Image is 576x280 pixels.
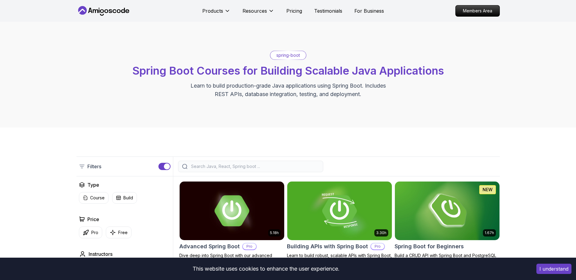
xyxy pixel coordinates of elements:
a: Pricing [286,7,302,14]
button: Course [79,192,109,204]
p: NEW [483,187,493,193]
button: Build [112,192,137,204]
a: Members Area [455,5,500,17]
h2: Instructors [89,250,112,258]
img: Spring Boot for Beginners card [395,182,500,240]
button: Accept cookies [536,264,571,274]
p: Pro [243,243,256,249]
h2: Spring Boot for Beginners [395,242,464,251]
p: Pro [371,243,384,249]
p: 1.67h [485,230,494,235]
button: Resources [242,7,274,19]
p: Build [123,195,133,201]
p: 3.30h [376,230,386,235]
p: Products [202,7,223,14]
a: Spring Boot for Beginners card1.67hNEWSpring Boot for BeginnersBuild a CRUD API with Spring Boot ... [395,181,500,265]
a: Testimonials [314,7,342,14]
p: Resources [242,7,267,14]
p: spring-boot [276,52,300,58]
p: Learn to build robust, scalable APIs with Spring Boot, mastering REST principles, JSON handling, ... [287,253,392,271]
p: Members Area [456,5,500,16]
img: Advanced Spring Boot card [180,182,284,240]
h2: Type [87,181,99,188]
p: Dive deep into Spring Boot with our advanced course, designed to take your skills from intermedia... [179,253,285,271]
input: Search Java, React, Spring boot ... [190,163,319,169]
a: Building APIs with Spring Boot card3.30hBuilding APIs with Spring BootProLearn to build robust, s... [287,181,392,271]
a: Advanced Spring Boot card5.18hAdvanced Spring BootProDive deep into Spring Boot with our advanced... [179,181,285,271]
p: Free [118,230,128,236]
img: Building APIs with Spring Boot card [287,182,392,240]
span: Spring Boot Courses for Building Scalable Java Applications [132,64,444,77]
p: Build a CRUD API with Spring Boot and PostgreSQL database using Spring Data JPA and Spring AI [395,253,500,265]
button: Free [106,227,132,238]
h2: Price [87,216,99,223]
a: For Business [354,7,384,14]
div: This website uses cookies to enhance the user experience. [5,262,527,275]
h2: Advanced Spring Boot [179,242,240,251]
button: Products [202,7,230,19]
h2: Building APIs with Spring Boot [287,242,368,251]
p: Course [90,195,105,201]
p: Learn to build production-grade Java applications using Spring Boot. Includes REST APIs, database... [187,82,390,98]
p: 5.18h [270,230,279,235]
p: Filters [87,163,101,170]
p: Pro [91,230,98,236]
button: Pro [79,227,102,238]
